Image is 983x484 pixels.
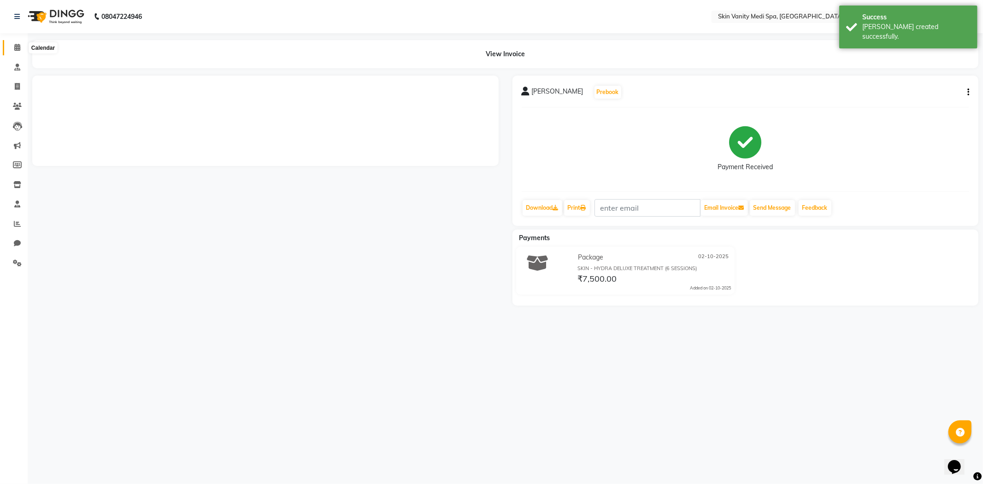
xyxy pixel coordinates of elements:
[595,86,621,99] button: Prebook
[532,87,583,100] span: [PERSON_NAME]
[750,200,795,216] button: Send Message
[519,234,550,242] span: Payments
[862,12,971,22] div: Success
[690,285,731,291] div: Added on 02-10-2025
[24,4,87,30] img: logo
[799,200,831,216] a: Feedback
[29,42,57,53] div: Calendar
[578,253,604,262] span: Package
[944,447,974,475] iframe: chat widget
[32,40,978,68] div: View Invoice
[101,4,142,30] b: 08047224946
[578,273,617,286] span: ₹7,500.00
[564,200,590,216] a: Print
[698,253,729,262] span: 02-10-2025
[523,200,562,216] a: Download
[862,22,971,41] div: Bill created successfully.
[578,265,731,272] div: SKIN - HYDRA DELUXE TREATMENT (6 SESSIONS)
[595,199,700,217] input: enter email
[718,163,773,172] div: Payment Received
[701,200,748,216] button: Email Invoice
